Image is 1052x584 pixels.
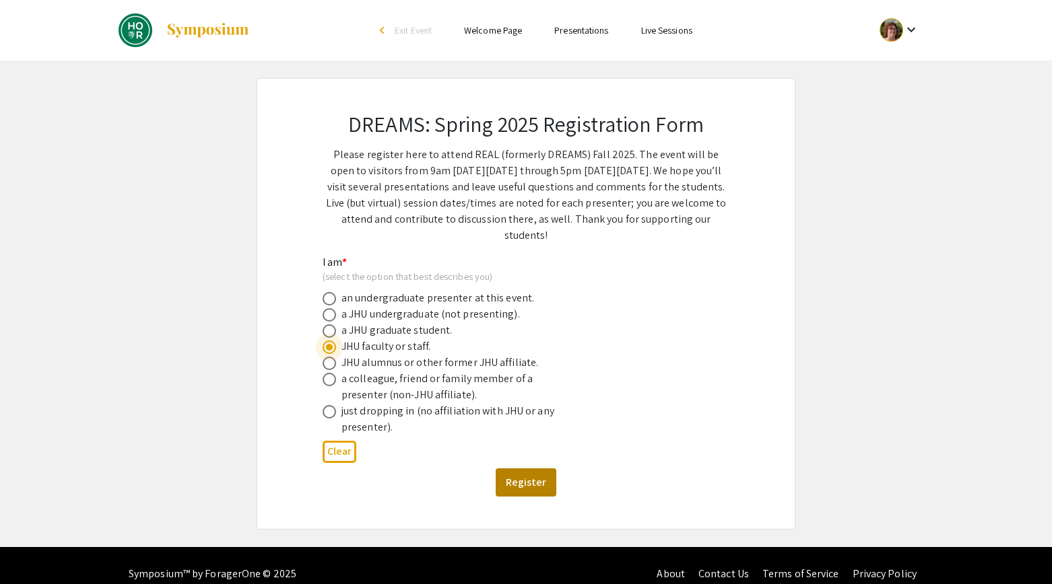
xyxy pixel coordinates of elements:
div: JHU faculty or staff. [341,338,430,355]
a: Presentations [554,24,608,36]
div: a JHU undergraduate (not presenting). [341,306,520,322]
div: just dropping in (no affiliation with JHU or any presenter). [341,403,577,435]
img: JHU: REAL Fall 2025 (formerly DREAMS) [119,13,152,47]
button: Expand account dropdown [865,15,933,45]
a: Welcome Page [464,24,522,36]
button: Clear [323,441,356,463]
a: Live Sessions [641,24,692,36]
div: a colleague, friend or family member of a presenter (non-JHU affiliate). [341,371,577,403]
div: a JHU graduate student. [341,322,452,338]
div: (select the option that best describes you) [323,270,708,283]
iframe: Chat [10,523,57,574]
mat-icon: Expand account dropdown [903,22,919,38]
mat-label: I am [323,255,348,269]
div: an undergraduate presenter at this event. [341,290,534,306]
img: Symposium by ForagerOne [166,22,250,38]
p: Please register here to attend REAL (formerly DREAMS) Fall 2025. The event will be open to visito... [323,147,729,244]
a: Contact Us [698,567,749,581]
a: Privacy Policy [853,567,917,581]
a: About [657,567,685,581]
a: JHU: REAL Fall 2025 (formerly DREAMS) [119,13,250,47]
button: Register [496,468,556,497]
span: Exit Event [395,24,432,36]
div: arrow_back_ios [380,26,388,34]
div: JHU alumnus or other former JHU affiliate. [341,355,538,371]
h2: DREAMS: Spring 2025 Registration Form [323,111,729,137]
a: Terms of Service [762,567,839,581]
